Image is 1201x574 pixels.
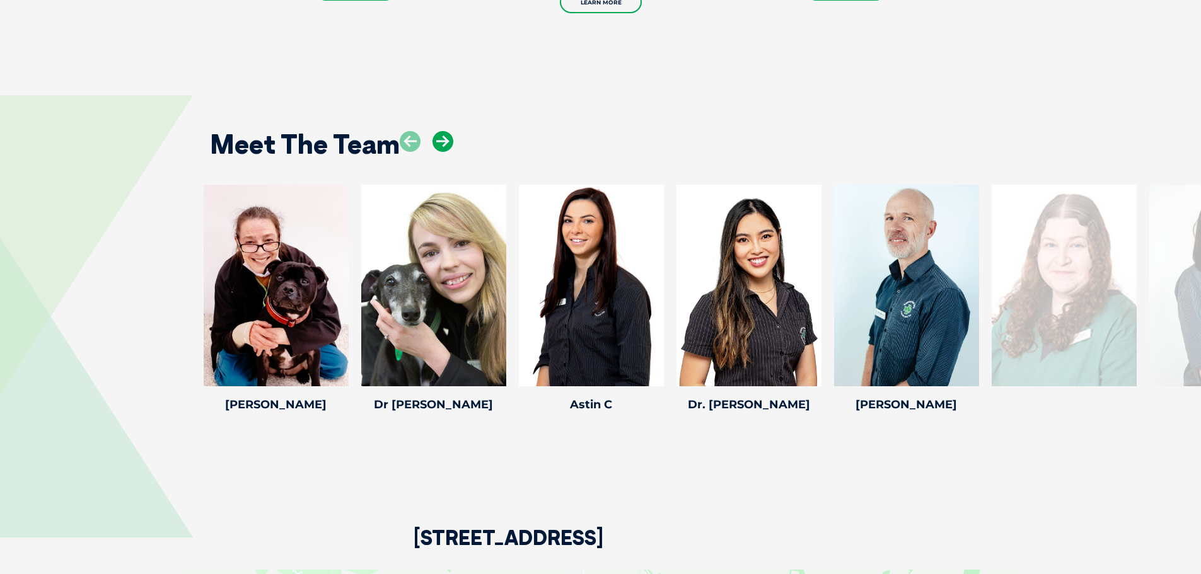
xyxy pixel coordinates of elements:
[414,527,603,570] h2: [STREET_ADDRESS]
[361,399,506,410] h4: Dr [PERSON_NAME]
[834,399,979,410] h4: [PERSON_NAME]
[676,399,821,410] h4: Dr. [PERSON_NAME]
[1176,57,1189,70] button: Search
[519,399,664,410] h4: Astin C
[210,131,400,158] h2: Meet The Team
[204,399,349,410] h4: [PERSON_NAME]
